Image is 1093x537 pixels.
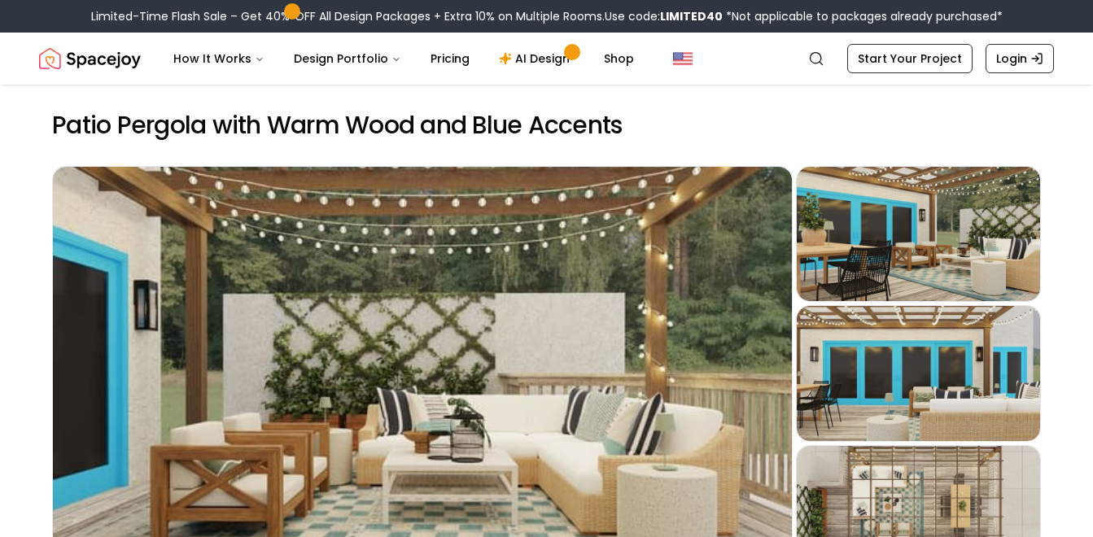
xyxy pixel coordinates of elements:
button: Design Portfolio [281,42,414,75]
a: Start Your Project [847,44,973,73]
img: United States [673,49,693,68]
button: How It Works [160,42,278,75]
h2: Patio Pergola with Warm Wood and Blue Accents [52,111,1041,140]
a: Login [986,44,1054,73]
a: Shop [591,42,647,75]
a: AI Design [486,42,588,75]
nav: Main [160,42,647,75]
b: LIMITED40 [660,8,723,24]
a: Spacejoy [39,42,141,75]
span: *Not applicable to packages already purchased* [723,8,1003,24]
span: Use code: [605,8,723,24]
img: Spacejoy Logo [39,42,141,75]
a: Pricing [418,42,483,75]
div: Limited-Time Flash Sale – Get 40% OFF All Design Packages + Extra 10% on Multiple Rooms. [91,8,1003,24]
nav: Global [39,33,1054,85]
